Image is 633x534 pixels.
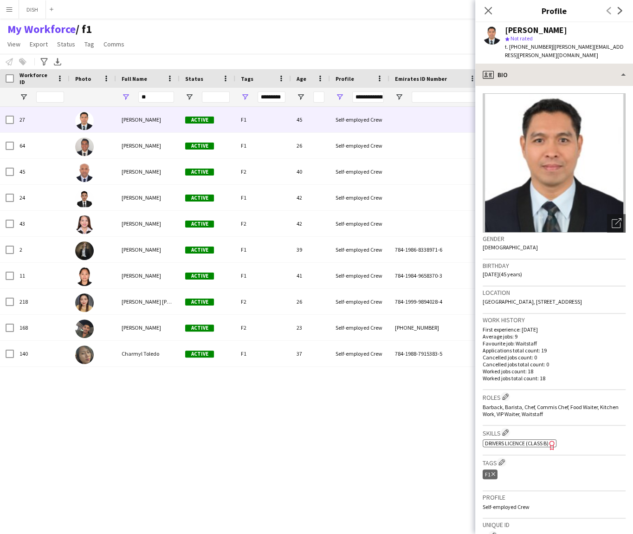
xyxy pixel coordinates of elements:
div: F1 [235,237,291,262]
span: [PERSON_NAME] [122,272,161,279]
div: 23 [291,315,330,340]
div: F1 [235,185,291,210]
p: Average jobs: 9 [483,333,626,340]
div: 168 [14,315,70,340]
div: F2 [235,289,291,314]
img: Deneb Toledo [75,241,94,260]
span: 784-1988-7915383-5 [395,350,442,357]
span: Barback, Barista, Chef, Commis Chef, Food Waiter, Kitchen Work, VIP Waiter, Waitstaff [483,404,619,417]
img: John Ahmer Toledo [75,189,94,208]
span: [GEOGRAPHIC_DATA], [STREET_ADDRESS] [483,298,582,305]
button: Open Filter Menu [395,93,403,101]
div: Self-employed Crew [330,289,389,314]
input: Full Name Filter Input [138,91,174,103]
span: Export [30,40,48,48]
div: Open photos pop-in [607,214,626,233]
p: Cancelled jobs count: 0 [483,354,626,361]
p: First experience: [DATE] [483,326,626,333]
div: Self-employed Crew [330,237,389,262]
div: F1 [235,341,291,366]
img: Sidi Mohamed Dali Youcef [75,319,94,338]
img: Federico Baron [75,137,94,156]
button: Open Filter Menu [336,93,344,101]
div: 26 [291,133,330,158]
span: Comms [103,40,124,48]
a: Status [53,38,79,50]
div: Self-employed Crew [330,107,389,132]
img: Roselle Danker [75,215,94,234]
span: [PERSON_NAME] [122,116,161,123]
span: Active [185,195,214,202]
div: 39 [291,237,330,262]
div: 37 [291,341,330,366]
div: 45 [14,159,70,184]
span: Not rated [510,35,533,42]
span: [PERSON_NAME] [122,194,161,201]
div: Self-employed Crew [330,159,389,184]
h3: Profile [483,493,626,501]
div: 26 [291,289,330,314]
span: Photo [75,75,91,82]
span: Tags [241,75,253,82]
div: Self-employed Crew [330,185,389,210]
p: Self-employed Crew [483,503,626,510]
span: [PERSON_NAME] [122,220,161,227]
button: Open Filter Menu [19,93,28,101]
div: F1 [483,469,497,479]
span: Drivers Licence (Class B) [485,440,549,447]
span: [PERSON_NAME] [122,246,161,253]
img: Hassane Ebed [75,163,94,182]
a: My Workforce [7,22,76,36]
div: 27 [14,107,70,132]
span: Profile [336,75,354,82]
span: Age [297,75,306,82]
div: 64 [14,133,70,158]
span: Charmyl Toledo [122,350,159,357]
h3: Skills [483,428,626,437]
div: 40 [291,159,330,184]
a: Export [26,38,52,50]
div: F1 [235,133,291,158]
div: F2 [235,315,291,340]
span: Active [185,221,214,228]
span: [PERSON_NAME] [122,168,161,175]
span: [DEMOGRAPHIC_DATA] [483,244,538,251]
span: | [PERSON_NAME][EMAIL_ADDRESS][PERSON_NAME][DOMAIN_NAME] [505,43,624,59]
span: Active [185,143,214,150]
span: [PHONE_NUMBER] [395,324,439,331]
img: Rea Nicole Delos Reyes [75,293,94,312]
span: Active [185,247,214,254]
span: View [7,40,20,48]
p: Cancelled jobs total count: 0 [483,361,626,368]
div: F1 [235,263,291,288]
button: DISH [19,0,46,19]
div: 43 [14,211,70,236]
div: F2 [235,211,291,236]
app-action-btn: Export XLSX [52,56,63,67]
span: Active [185,351,214,358]
button: Open Filter Menu [122,93,130,101]
div: Self-employed Crew [330,315,389,340]
input: Emirates ID Number Filter Input [412,91,477,103]
h3: Roles [483,392,626,402]
div: Self-employed Crew [330,341,389,366]
span: Emirates ID Number [395,75,447,82]
span: f1 [76,22,92,36]
p: Worked jobs total count: 18 [483,375,626,382]
h3: Profile [475,5,633,17]
div: F1 [235,107,291,132]
span: Tag [84,40,94,48]
div: Self-employed Crew [330,263,389,288]
div: [PERSON_NAME] [505,26,567,34]
span: 784-1999-9894028-4 [395,298,442,305]
p: Favourite job: Waitstaff [483,340,626,347]
div: 41 [291,263,330,288]
button: Open Filter Menu [297,93,305,101]
button: Open Filter Menu [241,93,249,101]
img: Charmyl Toledo [75,345,94,364]
div: 218 [14,289,70,314]
div: 2 [14,237,70,262]
p: Worked jobs count: 18 [483,368,626,375]
h3: Birthday [483,261,626,270]
span: Workforce ID [19,72,53,85]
